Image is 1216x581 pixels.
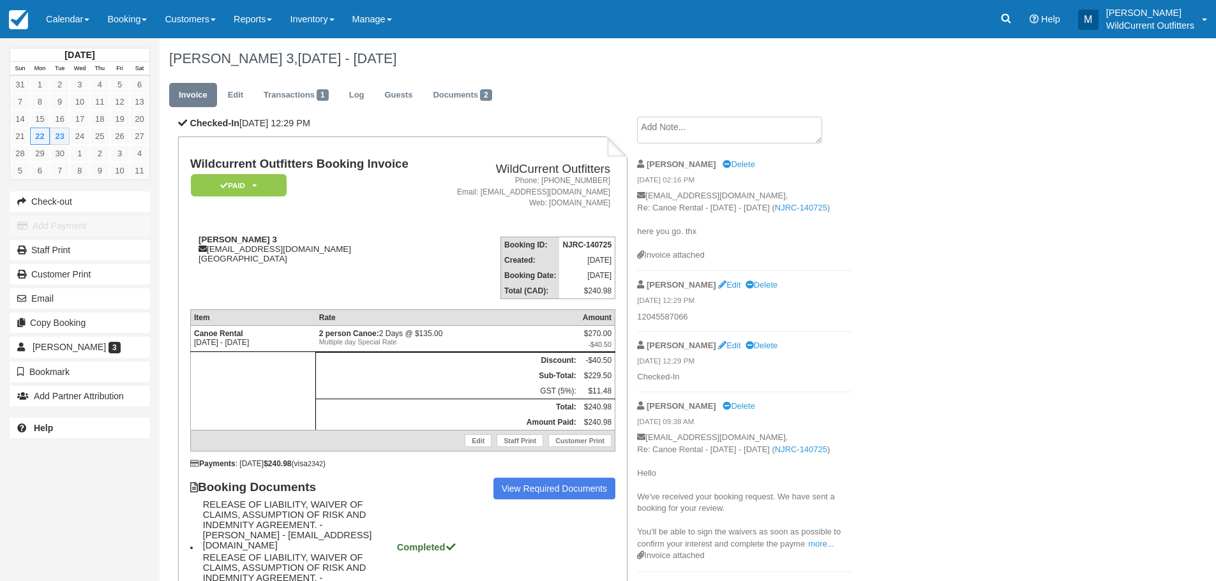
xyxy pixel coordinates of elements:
[34,423,53,433] b: Help
[775,445,827,454] a: NJRC-140725
[70,128,89,145] a: 24
[199,235,277,244] strong: [PERSON_NAME] 3
[10,418,150,438] a: Help
[559,253,615,268] td: [DATE]
[1078,10,1099,30] div: M
[130,145,149,162] a: 4
[637,550,852,562] div: Invoice attached
[50,76,70,93] a: 2
[423,83,501,108] a: Documents2
[501,283,560,299] th: Total (CAD):
[30,145,50,162] a: 29
[559,283,615,299] td: $240.98
[110,76,130,93] a: 5
[647,341,716,350] strong: [PERSON_NAME]
[10,162,30,179] a: 5
[647,280,716,290] strong: [PERSON_NAME]
[562,240,612,249] strong: NJRC-140725
[190,158,433,171] h1: Wildcurrent Outfitters Booking Invoice
[583,341,612,348] em: -$40.50
[10,145,30,162] a: 28
[501,268,560,283] th: Booking Date:
[110,62,130,76] th: Fri
[50,110,70,128] a: 16
[316,309,580,325] th: Rate
[439,175,610,208] address: Phone: [PHONE_NUMBER] Email: [EMAIL_ADDRESS][DOMAIN_NAME] Web: [DOMAIN_NAME]
[480,89,492,101] span: 2
[1106,6,1194,19] p: [PERSON_NAME]
[50,162,70,179] a: 7
[190,480,328,494] strong: Booking Documents
[637,249,852,261] div: Invoice attached
[110,128,130,145] a: 26
[580,368,615,383] td: $229.50
[10,337,150,357] a: [PERSON_NAME] 3
[169,51,1062,66] h1: [PERSON_NAME] 3,
[746,280,777,290] a: Delete
[718,280,740,290] a: Edit
[30,76,50,93] a: 1
[316,383,580,399] td: GST (5%):
[637,311,852,323] p: 12045587066
[70,76,89,93] a: 3
[548,434,612,447] a: Customer Print
[559,268,615,283] td: [DATE]
[10,288,150,309] button: Email
[10,240,150,260] a: Staff Print
[50,62,70,76] th: Tue
[190,235,433,263] div: [EMAIL_ADDRESS][DOMAIN_NAME] [GEOGRAPHIC_DATA]
[637,295,852,309] em: [DATE] 12:29 PM
[10,264,150,284] a: Customer Print
[10,76,30,93] a: 31
[497,434,543,447] a: Staff Print
[637,356,852,370] em: [DATE] 12:29 PM
[1106,19,1194,32] p: WildCurrent Outfitters
[647,401,716,411] strong: [PERSON_NAME]
[1041,14,1060,24] span: Help
[580,309,615,325] th: Amount
[746,341,777,350] a: Delete
[580,399,615,415] td: $240.98
[90,110,110,128] a: 18
[637,175,852,189] em: [DATE] 02:16 PM
[637,190,852,249] p: [EMAIL_ADDRESS][DOMAIN_NAME], Re: Canoe Rental - [DATE] - [DATE] ( ) here you go. thx
[190,325,315,351] td: [DATE] - [DATE]
[190,173,282,197] a: Paid
[190,459,236,468] strong: Payments
[254,83,338,108] a: Transactions1
[637,432,852,550] p: [EMAIL_ADDRESS][DOMAIN_NAME], Re: Canoe Rental - [DATE] - [DATE] ( ) Hello We've received your bo...
[340,83,374,108] a: Log
[493,478,616,499] a: View Required Documents
[316,415,580,430] th: Amount Paid:
[723,159,754,169] a: Delete
[70,162,89,179] a: 8
[580,352,615,368] td: -$40.50
[319,329,379,338] strong: 2 person Canoe
[501,253,560,268] th: Created:
[10,191,150,212] button: Check-out
[264,459,291,468] strong: $240.98
[9,10,28,29] img: checkfront-main-nav-mini-logo.png
[90,76,110,93] a: 4
[70,145,89,162] a: 1
[10,362,150,382] button: Bookmark
[10,313,150,333] button: Copy Booking
[10,110,30,128] a: 14
[130,93,149,110] a: 13
[190,118,239,128] b: Checked-In
[808,539,834,548] a: more...
[194,329,243,338] strong: Canoe Rental
[90,128,110,145] a: 25
[580,383,615,399] td: $11.48
[109,342,121,353] span: 3
[130,110,149,128] a: 20
[50,93,70,110] a: 9
[316,352,580,368] th: Discount:
[110,145,130,162] a: 3
[316,368,580,383] th: Sub-Total:
[64,50,94,60] strong: [DATE]
[90,93,110,110] a: 11
[297,50,396,66] span: [DATE] - [DATE]
[775,203,827,212] a: NJRC-140725
[30,128,50,145] a: 22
